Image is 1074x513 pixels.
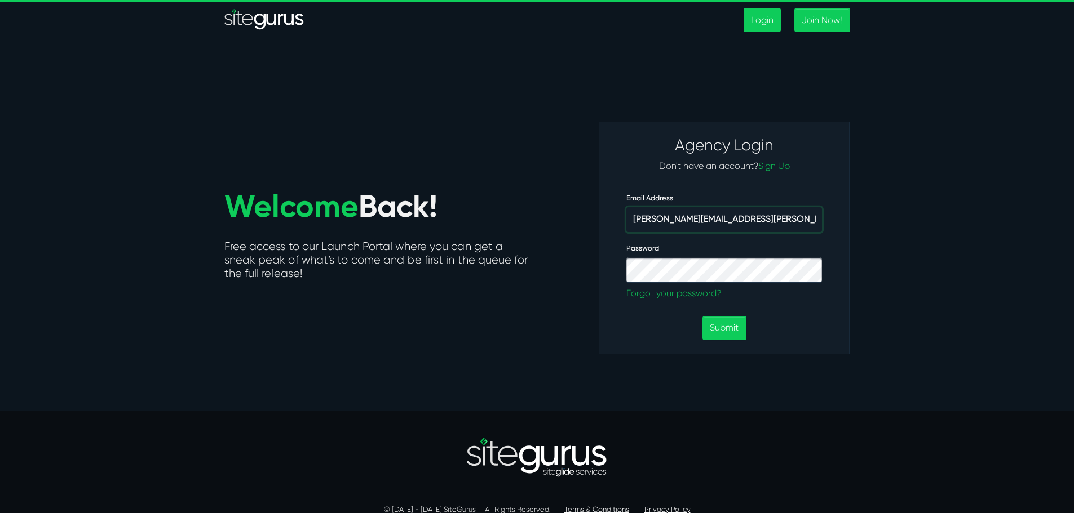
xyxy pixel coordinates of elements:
label: Password [626,244,659,253]
a: Sign Up [758,160,790,171]
h5: Free access to our Launch Portal where you can get a sneak peak of what’s to come and be first in... [224,240,529,283]
a: SiteGurus [224,9,304,32]
img: tab_keywords_by_traffic_grey.svg [128,65,137,74]
button: Submit [702,316,746,340]
a: Join Now! [794,8,850,32]
h1: Back! [224,189,518,223]
img: logo_orange.svg [18,18,27,27]
a: Forgot your password? [626,287,822,300]
p: Don't have an account? [626,159,822,173]
div: Mots-clés [140,66,173,74]
label: Email Address [626,194,673,203]
a: Login [744,8,781,32]
div: v 4.0.25 [32,18,55,27]
div: Domaine [58,66,87,74]
div: Domaine: [DOMAIN_NAME] [29,29,127,38]
img: tab_domain_overview_orange.svg [46,65,55,74]
img: Sitegurus Logo [224,9,304,32]
h3: Agency Login [626,136,822,155]
img: website_grey.svg [18,29,27,38]
span: Welcome [224,188,359,225]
